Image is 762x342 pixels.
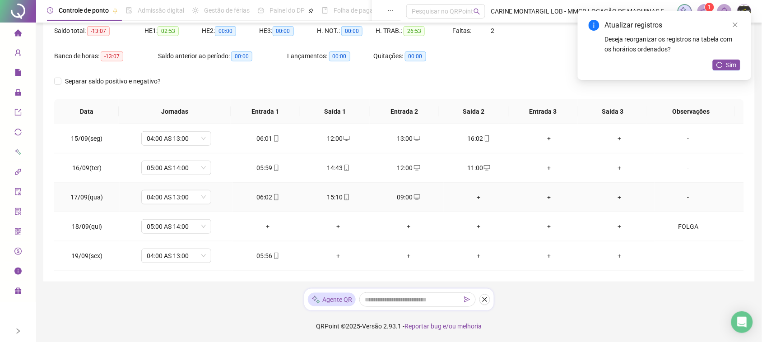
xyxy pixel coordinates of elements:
[147,161,206,175] span: 05:00 AS 14:00
[147,132,206,145] span: 04:00 AS 13:00
[311,251,367,261] div: +
[732,22,739,28] span: close
[452,27,473,34] span: Faltas:
[509,99,578,124] th: Entrada 3
[14,244,22,262] span: dollar
[370,99,439,124] th: Entrada 2
[329,51,350,61] span: 00:00
[374,51,460,61] div: Quitações:
[647,99,735,124] th: Observações
[716,62,723,68] span: reload
[413,165,420,171] span: desktop
[54,99,119,124] th: Data
[521,251,577,261] div: +
[14,263,22,282] span: info-circle
[101,51,123,61] span: -13:07
[300,99,370,124] th: Saída 1
[705,3,714,12] sup: 1
[158,51,288,61] div: Saldo anterior ao período:
[311,192,367,202] div: 15:10
[605,20,740,31] div: Atualizar registros
[72,164,102,171] span: 16/09(ter)
[730,20,740,30] a: Close
[119,99,231,124] th: Jornadas
[273,26,294,36] span: 00:00
[413,194,420,200] span: desktop
[240,192,296,202] div: 06:02
[14,204,22,222] span: solution
[413,135,420,142] span: desktop
[231,51,252,61] span: 00:00
[381,251,437,261] div: +
[240,163,296,173] div: 05:59
[381,222,437,231] div: +
[662,134,715,143] div: -
[680,6,690,16] img: sparkle-icon.fc2bf0ac1784a2077858766a79e2daf3.svg
[59,7,109,14] span: Controle de ponto
[404,26,425,36] span: 26:53
[405,51,426,61] span: 00:00
[708,4,711,10] span: 1
[15,328,21,334] span: right
[126,7,132,14] span: file-done
[311,222,367,231] div: +
[701,7,709,15] span: notification
[591,163,647,173] div: +
[439,99,509,124] th: Saída 2
[451,163,507,173] div: 11:00
[14,224,22,242] span: qrcode
[147,190,206,204] span: 04:00 AS 13:00
[144,26,202,36] div: HE 1:
[341,26,362,36] span: 00:00
[387,7,394,14] span: ellipsis
[451,192,507,202] div: +
[381,163,437,173] div: 12:00
[483,135,490,142] span: mobile
[54,26,144,36] div: Saldo total:
[381,134,437,143] div: 13:00
[138,7,184,14] span: Admissão digital
[14,164,22,182] span: api
[14,65,22,83] span: file
[112,8,118,14] span: pushpin
[147,220,206,233] span: 05:00 AS 14:00
[240,222,296,231] div: +
[47,7,53,14] span: clock-circle
[474,8,480,15] span: search
[381,192,437,202] div: 09:00
[343,194,350,200] span: mobile
[231,99,300,124] th: Entrada 1
[311,295,321,305] img: sparkle-icon.fc2bf0ac1784a2077858766a79e2daf3.svg
[272,135,279,142] span: mobile
[589,20,599,31] span: info-circle
[308,8,314,14] span: pushpin
[654,106,728,116] span: Observações
[578,99,647,124] th: Saída 3
[14,45,22,63] span: user-add
[311,134,367,143] div: 12:00
[738,5,751,18] img: 4949
[483,165,490,171] span: desktop
[521,222,577,231] div: +
[72,223,102,230] span: 18/09(qui)
[322,7,328,14] span: book
[591,192,647,202] div: +
[662,163,715,173] div: -
[376,26,452,36] div: H. TRAB.:
[147,249,206,263] span: 04:00 AS 13:00
[269,7,305,14] span: Painel do DP
[451,222,507,231] div: +
[521,163,577,173] div: +
[662,222,715,231] div: FOLGA
[362,323,382,330] span: Versão
[14,184,22,202] span: audit
[272,253,279,259] span: mobile
[240,134,296,143] div: 06:01
[14,125,22,143] span: sync
[14,105,22,123] span: export
[14,25,22,43] span: home
[491,27,494,34] span: 2
[71,252,102,259] span: 19/09(sex)
[451,251,507,261] div: +
[726,60,737,70] span: Sim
